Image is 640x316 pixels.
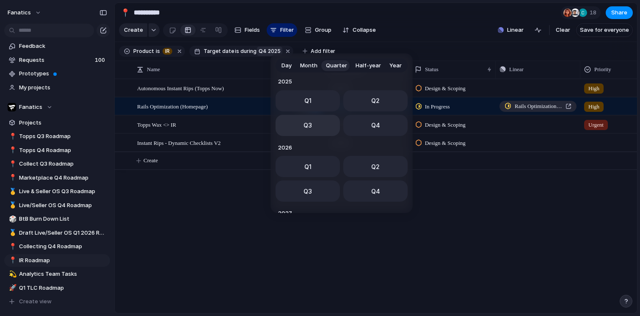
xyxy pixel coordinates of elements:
button: Year [385,59,406,72]
span: Q3 [303,121,312,130]
span: 2026 [276,143,408,153]
span: Q1 [304,96,312,105]
button: Half-year [351,59,385,72]
button: Q3 [276,115,340,136]
span: Q1 [304,162,312,171]
span: Q2 [371,96,380,105]
button: Quarter [322,59,351,72]
button: Month [296,59,322,72]
span: 2025 [276,77,408,87]
span: Q2 [371,162,380,171]
button: Q2 [343,90,408,111]
span: Quarter [326,61,347,70]
button: Q4 [343,180,408,202]
button: Day [277,59,296,72]
span: 2027 [276,208,408,219]
span: Month [300,61,317,70]
span: Year [389,61,402,70]
span: Q4 [371,187,380,196]
button: Q1 [276,90,340,111]
span: Half-year [356,61,381,70]
span: Q3 [303,187,312,196]
button: Q3 [276,180,340,202]
button: Q1 [276,156,340,177]
span: Day [281,61,292,70]
span: Q4 [371,121,380,130]
button: Q2 [343,156,408,177]
button: Q4 [343,115,408,136]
